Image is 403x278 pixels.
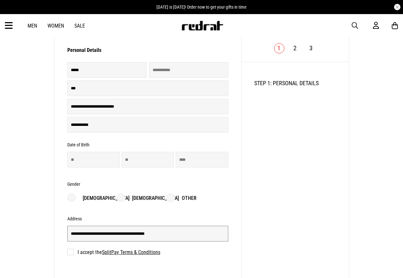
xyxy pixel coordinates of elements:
h3: Address [67,216,82,221]
p: [DEMOGRAPHIC_DATA] [126,194,179,202]
p: Other [175,194,197,202]
h2: STEP 1: PERSONAL DETAILS [254,80,336,86]
a: SplitPay Terms & Conditions [102,249,160,255]
a: Men [28,23,37,29]
h3: Gender [67,182,80,187]
a: 3 [309,44,313,52]
p: [DEMOGRAPHIC_DATA] [76,194,130,202]
h3: Date of Birth [67,142,89,147]
h3: Personal Details [67,47,228,57]
label: I accept the [67,249,160,255]
img: Redrat logo [181,21,223,30]
a: 2 [293,44,297,52]
a: Women [47,23,64,29]
span: [DATE] is [DATE]! Order now to get your gifts in time [156,4,247,10]
a: Sale [74,23,85,29]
